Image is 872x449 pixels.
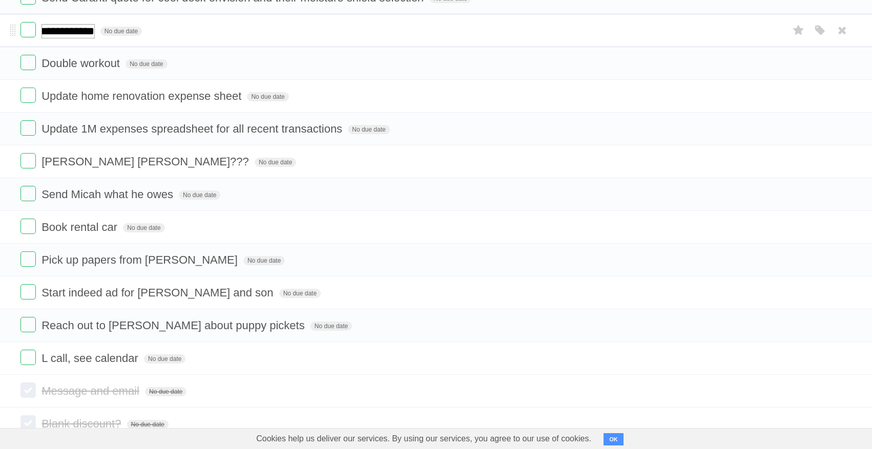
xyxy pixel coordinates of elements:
span: Double workout [41,57,122,70]
span: No due date [145,387,186,396]
span: No due date [127,420,169,429]
span: No due date [279,289,321,298]
label: Done [20,350,36,365]
label: Done [20,284,36,300]
label: Done [20,22,36,37]
label: Done [20,153,36,168]
span: No due date [243,256,285,265]
span: No due date [247,92,288,101]
label: Done [20,317,36,332]
span: Pick up papers from [PERSON_NAME] [41,253,240,266]
label: Done [20,186,36,201]
span: Blank discount? [41,417,123,430]
span: Update 1M expenses spreadsheet for all recent transactions [41,122,345,135]
span: Start indeed ad for [PERSON_NAME] and son [41,286,276,299]
span: No due date [100,27,142,36]
label: Done [20,88,36,103]
button: OK [604,433,624,445]
span: No due date [179,190,220,200]
label: Done [20,120,36,136]
span: No due date [123,223,164,232]
label: Done [20,382,36,398]
span: Cookies help us deliver our services. By using our services, you agree to our use of cookies. [246,429,601,449]
span: Update home renovation expense sheet [41,90,244,102]
span: No due date [255,158,296,167]
span: Message and email [41,384,142,397]
span: Book rental car [41,221,120,233]
span: No due date [144,354,185,364]
label: Done [20,219,36,234]
span: No due date [310,322,352,331]
span: Send Micah what he owes [41,188,176,201]
span: [PERSON_NAME] [PERSON_NAME]??? [41,155,252,168]
label: Done [20,251,36,267]
span: Reach out to [PERSON_NAME] about puppy pickets [41,319,307,332]
label: Star task [789,22,808,39]
span: No due date [348,125,389,134]
label: Done [20,55,36,70]
span: No due date [126,59,167,69]
span: L call, see calendar [41,352,141,365]
label: Done [20,415,36,431]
